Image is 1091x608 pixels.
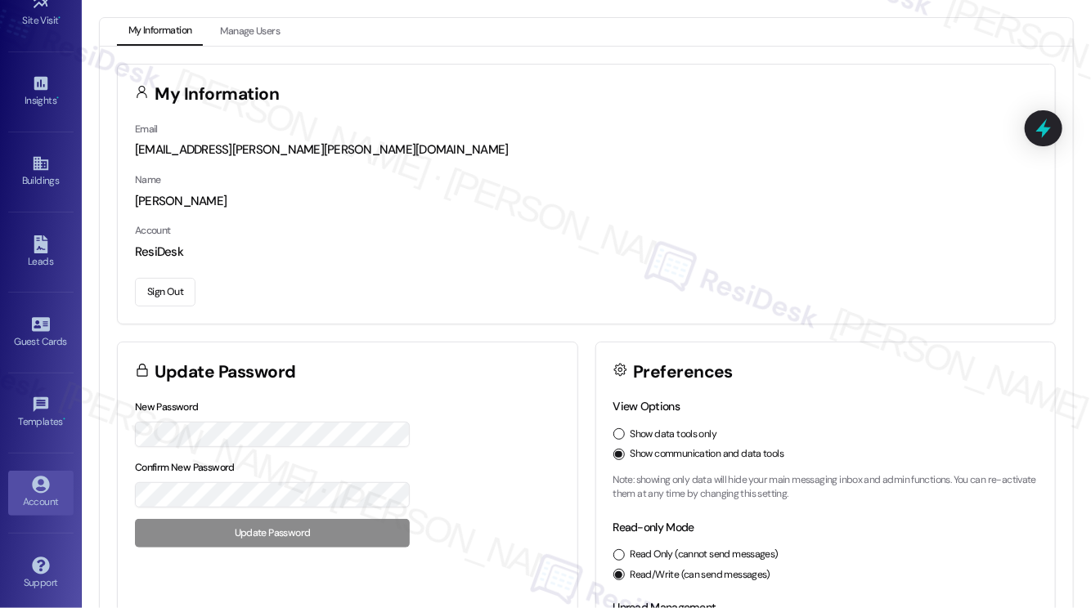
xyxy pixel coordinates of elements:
h3: My Information [155,86,280,103]
a: Insights • [8,69,74,114]
button: My Information [117,18,203,46]
div: ResiDesk [135,244,1038,261]
a: Templates • [8,391,74,435]
span: • [56,92,59,104]
button: Sign Out [135,278,195,306]
label: Read-only Mode [613,520,694,534]
h3: Preferences [633,364,733,381]
label: New Password [135,400,199,414]
label: Confirm New Password [135,461,235,474]
label: Show communication and data tools [631,447,784,462]
span: • [59,12,61,24]
label: Email [135,123,158,136]
label: Name [135,173,161,186]
label: Read Only (cannot send messages) [631,548,779,562]
a: Account [8,471,74,515]
label: Account [135,224,171,237]
h3: Update Password [155,364,296,381]
p: Note: showing only data will hide your main messaging inbox and admin functions. You can re-activ... [613,473,1039,502]
button: Manage Users [209,18,291,46]
a: Support [8,552,74,596]
label: Read/Write (can send messages) [631,568,771,583]
div: [EMAIL_ADDRESS][PERSON_NAME][PERSON_NAME][DOMAIN_NAME] [135,141,1038,159]
div: [PERSON_NAME] [135,193,1038,210]
label: Show data tools only [631,427,717,442]
a: Leads [8,230,74,275]
span: • [63,414,65,425]
label: View Options [613,399,680,414]
a: Guest Cards [8,311,74,355]
a: Buildings [8,150,74,194]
